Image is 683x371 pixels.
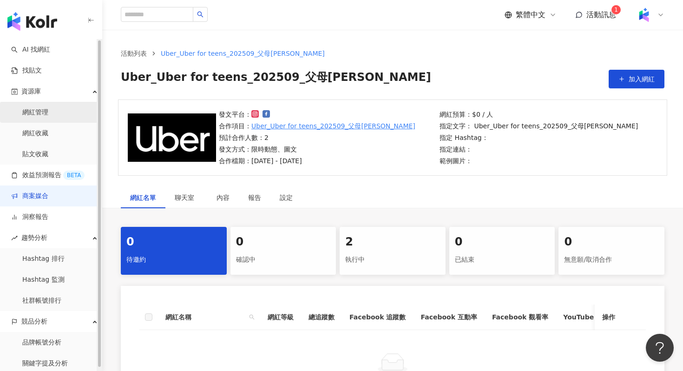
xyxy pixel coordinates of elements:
[217,192,230,203] div: 內容
[440,144,638,154] p: 指定連結：
[413,305,484,330] th: Facebook 互動率
[22,338,61,347] a: 品牌帳號分析
[236,252,331,268] div: 確認中
[11,192,48,201] a: 商案媒合
[21,227,47,248] span: 趨勢分析
[301,305,342,330] th: 總追蹤數
[455,234,550,250] div: 0
[219,144,415,154] p: 發文方式：限時動態、圖文
[11,66,42,75] a: 找貼文
[345,234,440,250] div: 2
[165,312,245,322] span: 網紅名稱
[635,6,653,24] img: Kolr%20app%20icon%20%281%29.png
[236,234,331,250] div: 0
[564,252,659,268] div: 無意願/取消合作
[11,45,50,54] a: searchAI 找網紅
[586,10,616,19] span: 活動訊息
[614,7,618,13] span: 1
[629,75,655,83] span: 加入網紅
[440,121,638,131] p: 指定文字： Uber_Uber for teens_202509_父母[PERSON_NAME]
[22,359,68,368] a: 關鍵字提及分析
[21,81,41,102] span: 資源庫
[22,296,61,305] a: 社群帳號排行
[342,305,413,330] th: Facebook 追蹤數
[455,252,550,268] div: 已結束
[345,252,440,268] div: 執行中
[611,5,621,14] sup: 1
[11,212,48,222] a: 洞察報告
[22,150,48,159] a: 貼文收藏
[516,10,545,20] span: 繁體中文
[11,235,18,241] span: rise
[248,192,261,203] div: 報告
[219,109,415,119] p: 發文平台：
[121,70,431,88] span: Uber_Uber for teens_202509_父母[PERSON_NAME]
[175,194,198,201] span: 聊天室
[219,121,415,131] p: 合作項目：
[22,108,48,117] a: 網紅管理
[161,50,325,57] span: Uber_Uber for teens_202509_父母[PERSON_NAME]
[126,252,221,268] div: 待邀約
[609,70,664,88] button: 加入網紅
[21,311,47,332] span: 競品分析
[126,234,221,250] div: 0
[564,234,659,250] div: 0
[219,156,415,166] p: 合作檔期：[DATE] - [DATE]
[440,156,638,166] p: 範例圖片：
[119,48,149,59] a: 活動列表
[219,132,415,143] p: 預計合作人數：2
[22,254,65,264] a: Hashtag 排行
[7,12,57,31] img: logo
[556,305,623,330] th: YouTube 追蹤數
[11,171,85,180] a: 效益預測報告BETA
[440,132,638,143] p: 指定 Hashtag：
[247,310,256,324] span: search
[251,121,415,131] a: Uber_Uber for teens_202509_父母[PERSON_NAME]
[197,11,204,18] span: search
[249,314,255,320] span: search
[22,275,65,285] a: Hashtag 監測
[22,129,48,138] a: 網紅收藏
[260,305,301,330] th: 網紅等級
[595,305,646,330] th: 操作
[280,192,293,203] div: 設定
[485,305,556,330] th: Facebook 觀看率
[130,192,156,203] div: 網紅名單
[128,113,216,162] img: Uber_Uber for teens_202509_父母KOL
[646,334,674,362] iframe: Help Scout Beacon - Open
[440,109,638,119] p: 網紅預算：$0 / 人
